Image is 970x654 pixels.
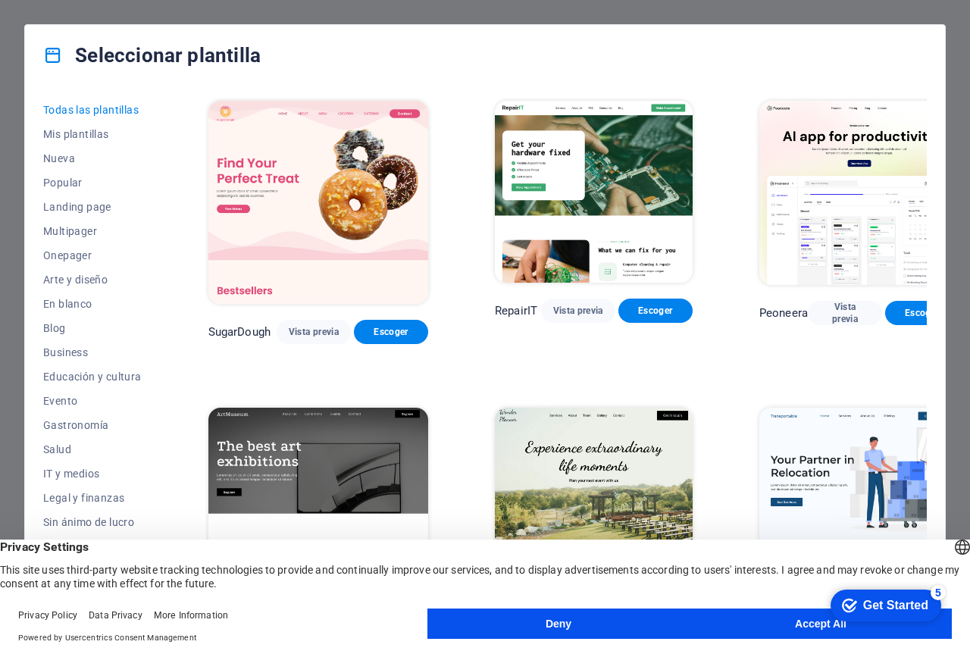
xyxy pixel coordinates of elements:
span: Gastronomía [43,419,142,431]
button: Vista previa [541,299,615,323]
img: SugarDough [208,101,428,304]
span: Popular [43,177,142,189]
div: Get Started [45,17,110,30]
button: Business [43,340,142,365]
button: IT y medios [43,462,142,486]
button: Escoger [885,301,959,325]
button: Resultado [43,534,142,559]
span: Vista previa [820,301,870,325]
span: Evento [43,395,142,407]
button: Evento [43,389,142,413]
button: Arte y diseño [43,268,142,292]
span: Landing page [43,201,142,213]
span: Arte y diseño [43,274,142,286]
span: Todas las plantillas [43,104,142,116]
button: Vista previa [277,320,351,344]
img: RepairIT [495,101,693,283]
div: Get Started 5 items remaining, 0% complete [12,8,123,39]
button: Todas las plantillas [43,98,142,122]
button: Popular [43,171,142,195]
button: Gastronomía [43,413,142,437]
span: Nueva [43,152,142,164]
span: Onepager [43,249,142,261]
img: Transportable [759,408,959,592]
span: IT y medios [43,468,142,480]
button: Escoger [618,299,693,323]
button: Sin ánimo de lucro [43,510,142,534]
button: Salud [43,437,142,462]
p: RepairIT [495,303,537,318]
span: Salud [43,443,142,455]
button: Blog [43,316,142,340]
span: Business [43,346,142,358]
span: Educación y cultura [43,371,142,383]
button: Escoger [354,320,428,344]
span: Vista previa [553,305,603,317]
div: 5 [112,3,127,18]
p: Peoneera [759,305,808,321]
p: SugarDough [208,324,271,340]
span: Multipager [43,225,142,237]
span: Sin ánimo de lucro [43,516,142,528]
img: Art Museum [208,408,428,611]
span: Escoger [630,305,681,317]
button: Nueva [43,146,142,171]
span: En blanco [43,298,142,310]
span: Blog [43,322,142,334]
button: Legal y finanzas [43,486,142,510]
button: Multipager [43,219,142,243]
span: Escoger [366,326,416,338]
img: Peoneera [759,101,959,285]
span: Escoger [897,307,947,319]
button: Landing page [43,195,142,219]
button: En blanco [43,292,142,316]
button: Educación y cultura [43,365,142,389]
button: Mis plantillas [43,122,142,146]
button: Onepager [43,243,142,268]
img: Wonder Planner [495,408,693,590]
h4: Seleccionar plantilla [43,43,261,67]
span: Mis plantillas [43,128,142,140]
button: Vista previa [808,301,882,325]
span: Vista previa [289,326,339,338]
span: Legal y finanzas [43,492,142,504]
